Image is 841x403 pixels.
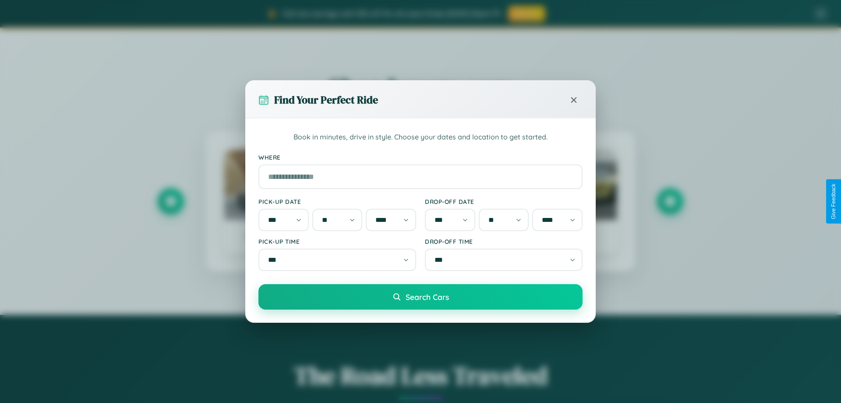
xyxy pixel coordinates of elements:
[258,153,583,161] label: Where
[406,292,449,302] span: Search Cars
[258,198,416,205] label: Pick-up Date
[274,93,378,107] h3: Find Your Perfect Ride
[258,284,583,310] button: Search Cars
[258,132,583,143] p: Book in minutes, drive in style. Choose your dates and location to get started.
[425,198,583,205] label: Drop-off Date
[425,238,583,245] label: Drop-off Time
[258,238,416,245] label: Pick-up Time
